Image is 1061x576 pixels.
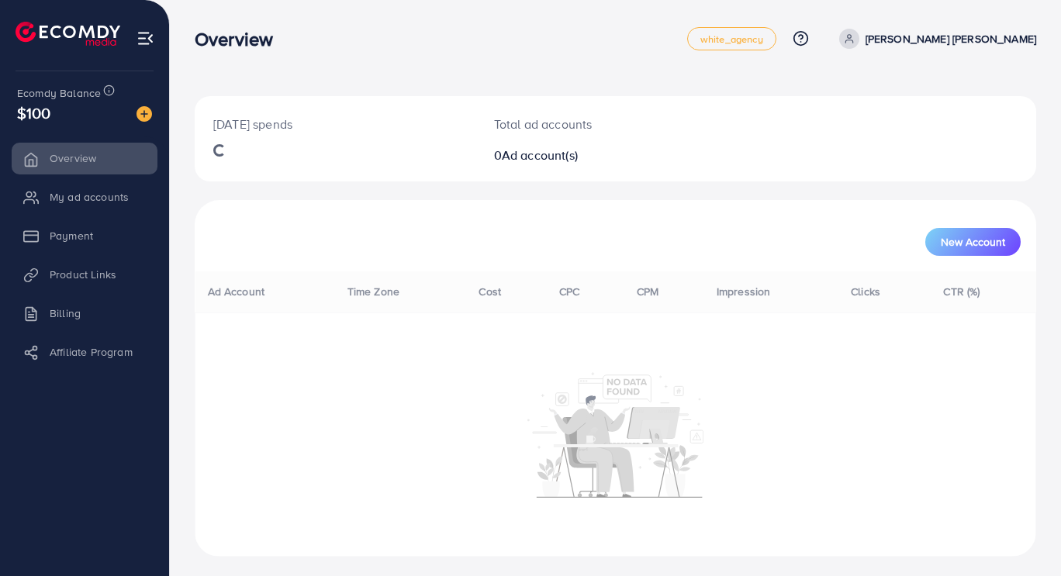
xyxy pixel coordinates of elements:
img: menu [137,29,154,47]
p: Total ad accounts [494,115,667,133]
a: [PERSON_NAME] [PERSON_NAME] [833,29,1036,49]
span: Ecomdy Balance [17,85,101,101]
button: New Account [925,228,1021,256]
span: New Account [941,236,1005,247]
span: $100 [17,102,51,124]
p: [DATE] spends [213,115,457,133]
img: image [137,106,152,122]
p: [PERSON_NAME] [PERSON_NAME] [866,29,1036,48]
span: white_agency [700,34,763,44]
h2: 0 [494,148,667,163]
h3: Overview [195,28,285,50]
a: white_agency [687,27,776,50]
img: logo [16,22,120,46]
span: Ad account(s) [502,147,578,164]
